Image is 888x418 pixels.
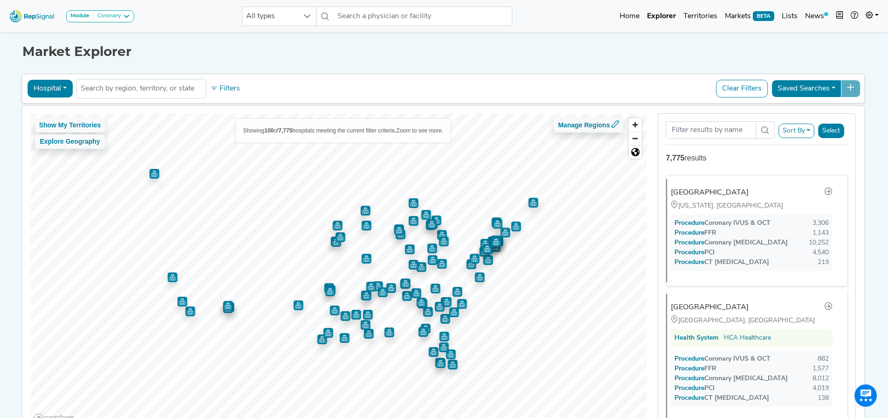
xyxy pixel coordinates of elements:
span: BETA [753,11,774,21]
div: Map marker [400,279,410,288]
div: Map marker [421,210,431,220]
input: Search Term [666,121,756,139]
div: 138 [818,393,829,403]
div: Map marker [330,306,339,315]
div: Map marker [437,230,447,240]
div: Map marker [361,254,371,264]
div: Map marker [400,279,410,289]
span: Procedure [684,249,704,256]
span: Procedure [684,230,704,237]
div: Map marker [480,239,490,249]
span: Zoom to see more. [396,127,443,134]
div: Map marker [466,259,476,269]
div: Map marker [427,219,436,229]
div: 4,540 [812,248,829,258]
div: Map marker [323,328,333,338]
div: Map marker [479,247,489,257]
div: 10,252 [809,238,829,248]
a: Territories [680,7,721,26]
div: Map marker [386,283,396,293]
div: Map marker [351,310,361,320]
strong: Module [70,13,89,19]
b: 100 [264,127,274,134]
div: Health System [675,333,718,343]
span: Reset zoom [628,146,642,159]
button: Select [818,124,844,138]
div: Map marker [361,221,371,230]
a: News [801,7,832,26]
button: Clear Filters [716,80,768,98]
a: Explorer [643,7,680,26]
div: Map marker [373,281,383,291]
div: Map marker [492,219,502,229]
div: Map marker [408,260,418,270]
input: Search by region, territory, or state [81,83,202,94]
div: Map marker [490,236,500,245]
a: Go to hospital profile [824,187,833,199]
button: Zoom out [628,132,642,145]
div: Map marker [469,254,479,264]
div: Map marker [395,230,405,239]
button: ModuleCoronary [66,10,134,22]
div: Coronary [MEDICAL_DATA] [675,238,788,248]
span: Procedure [684,220,704,227]
div: FFR [675,228,716,238]
div: Map marker [435,358,445,368]
button: Zoom in [628,118,642,132]
div: Map marker [324,283,334,293]
a: Go to hospital profile [824,301,833,313]
div: Map marker [360,320,370,330]
div: Map marker [418,327,428,337]
div: [GEOGRAPHIC_DATA] [671,187,749,198]
div: 3,306 [812,218,829,228]
div: Map marker [361,291,371,300]
button: Hospital [28,80,73,98]
a: MarketsBETA [721,7,778,26]
div: Map marker [488,237,497,246]
div: Map marker [335,232,345,242]
div: Map marker [426,220,435,230]
div: Map marker [483,255,493,265]
div: Map marker [491,237,501,247]
div: Map marker [446,349,455,359]
div: Map marker [330,237,340,246]
div: Map marker [452,287,462,297]
div: Map marker [427,219,437,229]
div: 1,577 [812,364,829,374]
div: Map marker [490,242,500,252]
div: Map marker [366,282,376,292]
div: Map marker [325,285,335,295]
div: Map marker [317,334,327,344]
span: Showing of hospitals meeting the current filter criteria. [243,127,396,134]
div: Map marker [528,198,538,208]
button: Show My Territories [35,118,105,132]
div: 219 [818,258,829,267]
div: Map marker [441,297,450,307]
span: Procedure [684,365,704,372]
div: 882 [818,354,829,364]
div: Map marker [408,198,418,208]
div: Map marker [360,206,370,216]
div: Map marker [428,347,438,357]
div: Map marker [491,237,501,246]
div: [GEOGRAPHIC_DATA] [671,302,749,313]
div: Map marker [378,287,387,297]
a: Lists [778,7,801,26]
div: 4,019 [812,383,829,393]
div: Map marker [431,216,441,225]
div: Map marker [185,307,195,316]
div: results [666,153,848,164]
div: Map marker [500,228,510,237]
div: Map marker [437,259,447,269]
div: Coronary IVUS & OCT [675,354,771,364]
div: Map marker [223,301,233,311]
div: Map marker [493,237,503,246]
div: Map marker [411,288,421,298]
div: Map marker [482,244,492,254]
button: Intel Book [832,7,847,26]
div: Coronary [MEDICAL_DATA] [675,374,788,383]
div: Map marker [435,358,445,368]
button: Saved Searches [771,80,841,98]
div: Map marker [293,300,303,310]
